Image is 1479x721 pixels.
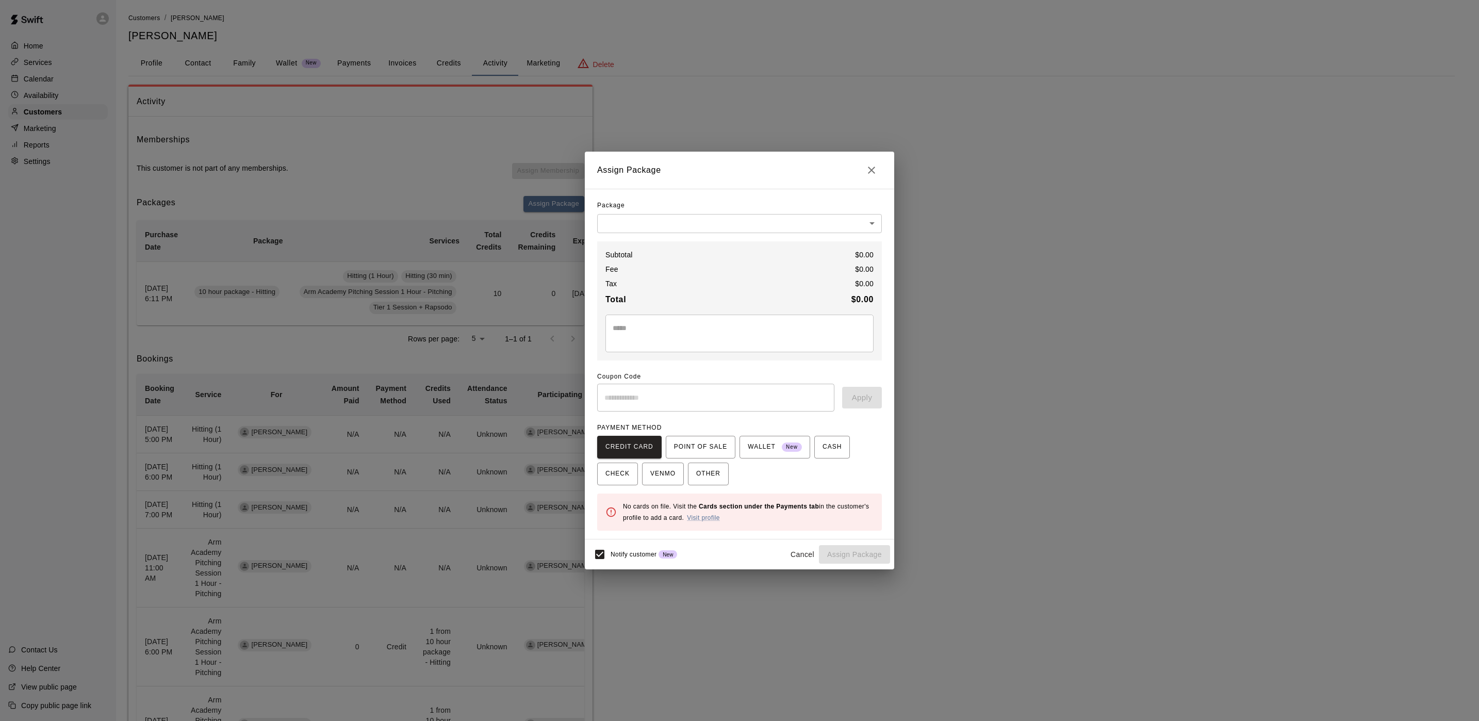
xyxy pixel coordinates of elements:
[786,545,819,564] button: Cancel
[696,466,720,482] span: OTHER
[605,439,653,455] span: CREDIT CARD
[659,552,677,558] span: New
[623,503,869,521] span: No cards on file. Visit the in the customer's profile to add a card.
[687,514,720,521] a: Visit profile
[674,439,727,455] span: POINT OF SALE
[855,250,874,260] p: $ 0.00
[597,424,662,431] span: PAYMENT METHOD
[597,369,882,385] span: Coupon Code
[814,436,850,458] button: CASH
[605,278,617,289] p: Tax
[605,264,618,274] p: Fee
[861,160,882,181] button: Close
[605,250,633,260] p: Subtotal
[605,466,630,482] span: CHECK
[611,551,656,558] span: Notify customer
[855,264,874,274] p: $ 0.00
[605,295,626,304] b: Total
[699,503,819,510] b: Cards section under the Payments tab
[642,463,684,485] button: VENMO
[666,436,735,458] button: POINT OF SALE
[597,436,662,458] button: CREDIT CARD
[748,439,802,455] span: WALLET
[650,466,676,482] span: VENMO
[823,439,842,455] span: CASH
[597,198,625,214] span: Package
[782,440,802,454] span: New
[597,463,638,485] button: CHECK
[740,436,810,458] button: WALLET New
[688,463,729,485] button: OTHER
[851,295,874,304] b: $ 0.00
[855,278,874,289] p: $ 0.00
[585,152,894,189] h2: Assign Package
